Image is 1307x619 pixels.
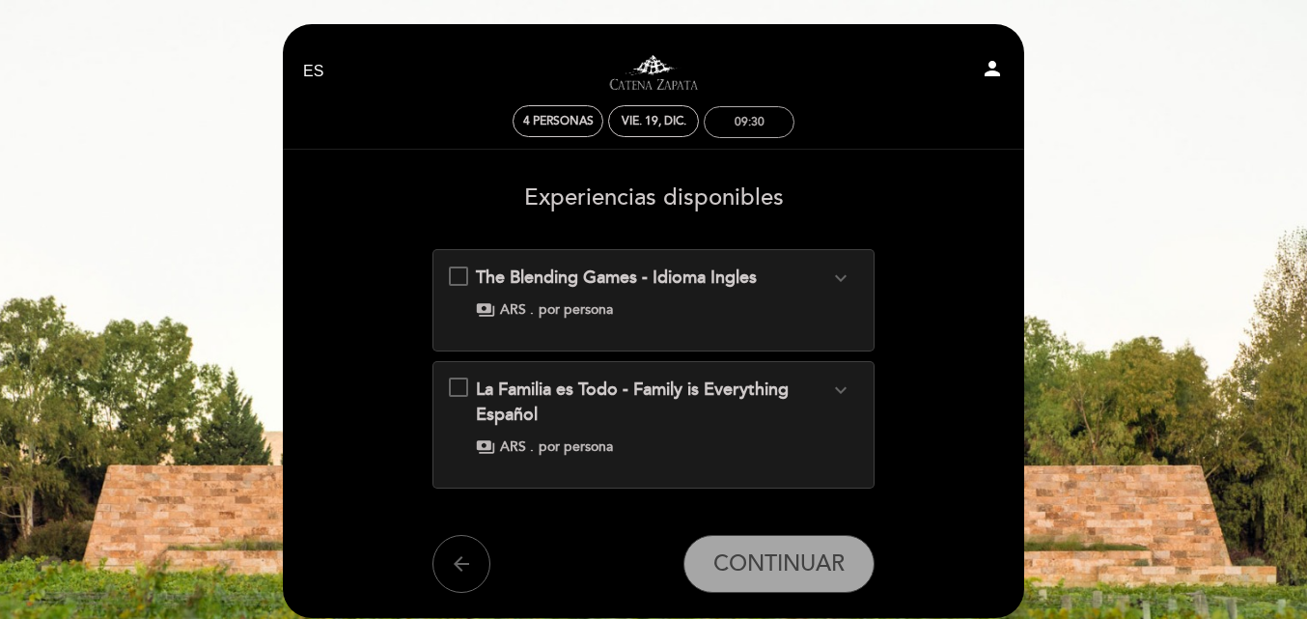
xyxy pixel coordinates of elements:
[713,550,845,577] span: CONTINUAR
[500,300,534,320] span: ARS .
[524,183,784,211] span: Experiencias disponibles
[735,115,765,129] div: 09:30
[449,266,859,320] md-checkbox: The Blending Games - Idioma Ingles expand_more Elaborar un blend de vino, como crear una pieza de...
[981,57,1004,87] button: person
[622,114,686,128] div: vie. 19, dic.
[432,535,490,593] button: arrow_back
[829,267,852,290] i: expand_more
[450,552,473,576] i: arrow_back
[829,379,852,402] i: expand_more
[823,378,858,403] button: expand_more
[476,379,789,425] span: La Familia es Todo - Family is Everything Español
[981,57,1004,80] i: person
[500,437,534,457] span: ARS .
[823,266,858,291] button: expand_more
[539,300,613,320] span: por persona
[476,300,495,320] span: payments
[476,267,757,288] span: The Blending Games - Idioma Ingles
[476,437,495,457] span: payments
[449,378,859,456] md-checkbox: La Familia es Todo - Family is Everything Español expand_more De Italia a Mendoza, del Bonarda al...
[683,535,875,593] button: CONTINUAR
[539,437,613,457] span: por persona
[533,45,774,98] a: Visitas y degustaciones en La Pirámide
[523,114,594,128] span: 4 personas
